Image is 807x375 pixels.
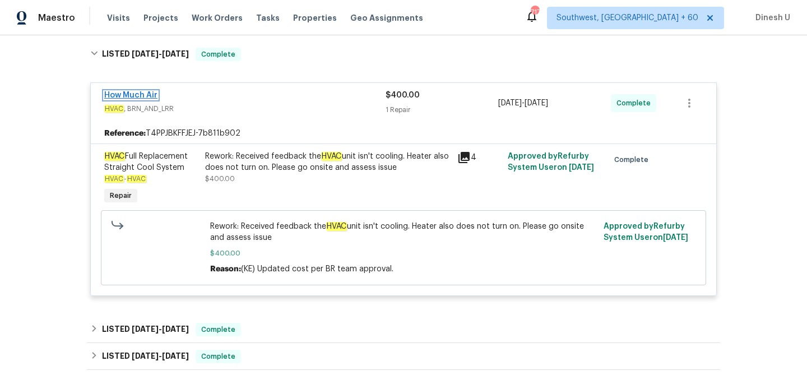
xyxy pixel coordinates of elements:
span: Approved by Refurby System User on [508,152,594,172]
span: [DATE] [569,164,594,172]
span: - [132,50,189,58]
span: Complete [197,351,240,362]
span: Complete [197,49,240,60]
em: HVAC [321,152,342,161]
h6: LISTED [102,323,189,336]
span: [DATE] [498,99,522,107]
em: HVAC [104,105,124,113]
span: Visits [107,12,130,24]
span: - [104,175,146,182]
span: [DATE] [525,99,548,107]
span: Complete [614,154,653,165]
span: [DATE] [132,50,159,58]
div: 4 [457,151,501,164]
span: $400.00 [210,248,597,259]
em: HVAC [104,175,124,183]
span: - [498,98,548,109]
span: Approved by Refurby System User on [604,223,688,242]
div: LISTED [DATE]-[DATE]Complete [87,316,720,343]
span: [DATE] [162,50,189,58]
em: HVAC [104,152,125,161]
span: [DATE] [663,234,688,242]
span: Southwest, [GEOGRAPHIC_DATA] + 60 [556,12,698,24]
span: [DATE] [132,352,159,360]
em: HVAC [127,175,146,183]
b: Reference: [104,128,146,139]
div: LISTED [DATE]-[DATE]Complete [87,36,720,72]
div: T4PPJBKFFJEJ-7b811b902 [91,123,716,143]
span: - [132,325,189,333]
span: Complete [197,324,240,335]
span: - [132,352,189,360]
span: Rework: Received feedback the unit isn't cooling. Heater also does not turn on. Please go onsite ... [210,221,597,243]
span: (KE) Updated cost per BR team approval. [241,265,393,273]
span: Complete [616,98,655,109]
span: , BRN_AND_LRR [104,103,386,114]
span: Repair [105,190,136,201]
span: Projects [143,12,178,24]
span: Work Orders [192,12,243,24]
span: $400.00 [205,175,235,182]
span: [DATE] [162,352,189,360]
span: $400.00 [386,91,420,99]
span: Tasks [256,14,280,22]
span: [DATE] [132,325,159,333]
span: Reason: [210,265,241,273]
span: Maestro [38,12,75,24]
span: [DATE] [162,325,189,333]
span: Full Replacement Straight Cool System [104,152,188,172]
em: HVAC [326,222,347,231]
div: 1 Repair [386,104,498,115]
span: Geo Assignments [350,12,423,24]
div: LISTED [DATE]-[DATE]Complete [87,343,720,370]
div: Rework: Received feedback the unit isn't cooling. Heater also does not turn on. Please go onsite ... [205,151,451,173]
span: Dinesh U [751,12,790,24]
div: 717 [531,7,539,18]
a: How Much Air [104,91,157,99]
span: Properties [293,12,337,24]
h6: LISTED [102,48,189,61]
h6: LISTED [102,350,189,363]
